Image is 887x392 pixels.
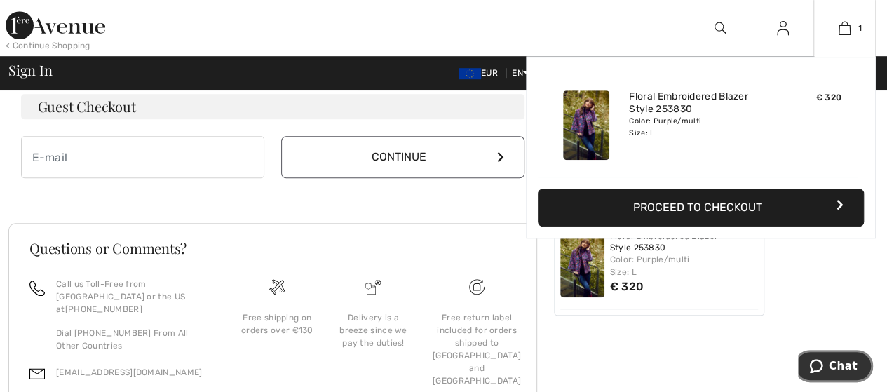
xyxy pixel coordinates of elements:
a: [PHONE_NUMBER] [65,304,142,314]
a: [EMAIL_ADDRESS][DOMAIN_NAME] [56,367,202,377]
span: 1 [858,22,861,34]
img: Delivery is a breeze since we pay the duties! [365,279,381,295]
img: Euro [459,68,481,79]
span: EN [512,68,529,78]
div: Delivery is a breeze since we pay the duties! [337,311,410,349]
button: Continue [281,136,524,178]
h3: Guest Checkout [21,94,524,119]
p: Call us Toll-Free from [GEOGRAPHIC_DATA] or the US at [56,278,212,316]
img: Floral Embroidered Blazer Style 253830 [563,90,609,160]
span: Sign In [8,63,52,77]
span: € 320 [816,93,842,102]
h3: Questions or Comments? [29,241,515,255]
span: EUR [459,68,503,78]
div: Color: Purple/multi Size: L [629,116,767,138]
img: Free shipping on orders over &#8364;130 [469,279,485,295]
div: Free return label included for orders shipped to [GEOGRAPHIC_DATA] and [GEOGRAPHIC_DATA] [433,311,521,387]
img: call [29,281,45,296]
a: Sign In [766,20,800,37]
p: Dial [PHONE_NUMBER] From All Other Countries [56,327,212,352]
input: E-mail [21,136,264,178]
iframe: Opens a widget where you can chat to one of our agents [798,350,873,385]
img: My Bag [839,20,851,36]
img: 1ère Avenue [6,11,105,39]
img: Free shipping on orders over &#8364;130 [269,279,285,295]
img: search the website [715,20,726,36]
button: Proceed to Checkout [538,189,864,227]
a: 1 [814,20,875,36]
div: < Continue Shopping [6,39,90,52]
a: Floral Embroidered Blazer Style 253830 [629,90,767,116]
img: My Info [777,20,789,36]
div: Free shipping on orders over €130 [241,311,314,337]
img: email [29,366,45,381]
